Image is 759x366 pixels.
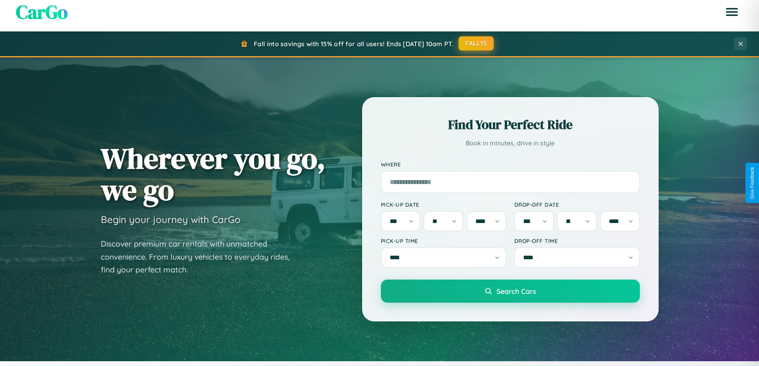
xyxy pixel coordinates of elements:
button: Search Cars [381,280,640,303]
button: FALL15 [459,36,494,51]
span: Search Cars [496,287,536,296]
h2: Find Your Perfect Ride [381,116,640,133]
label: Where [381,161,640,168]
h3: Begin your journey with CarGo [101,213,241,225]
label: Pick-up Time [381,237,506,244]
label: Pick-up Date [381,201,506,208]
p: Book in minutes, drive in style [381,137,640,149]
div: Give Feedback [749,167,755,199]
h1: Wherever you go, we go [101,143,326,206]
label: Drop-off Date [514,201,640,208]
p: Discover premium car rentals with unmatched convenience. From luxury vehicles to everyday rides, ... [101,237,300,276]
label: Drop-off Time [514,237,640,244]
button: Open menu [721,1,743,23]
span: Fall into savings with 15% off for all users! Ends [DATE] 10am PT. [254,40,453,48]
